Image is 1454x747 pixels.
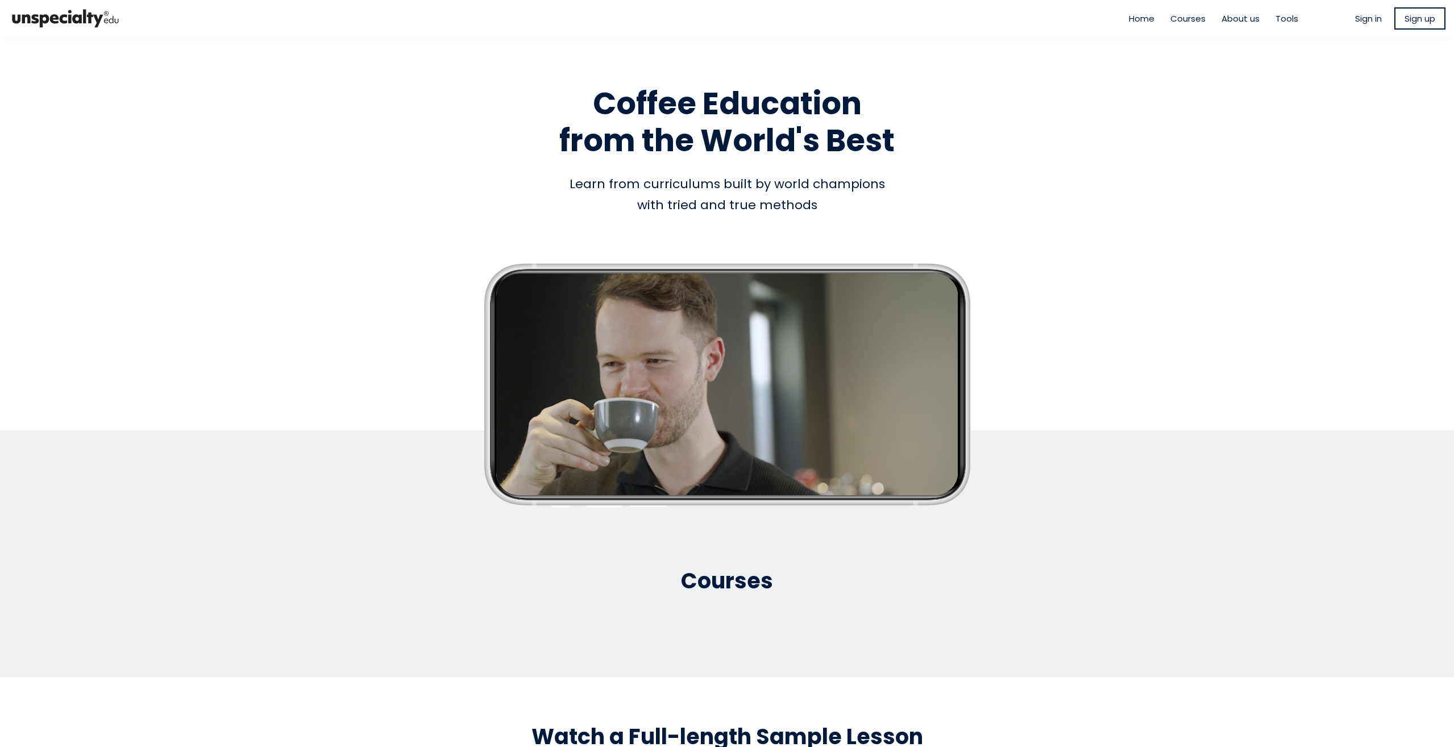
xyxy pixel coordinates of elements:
h1: Coffee Education from the World's Best [403,85,1051,159]
img: bc390a18feecddb333977e298b3a00a1.png [9,5,122,32]
div: Learn from curriculums built by world champions with tried and true methods [403,173,1051,216]
span: Sign up [1405,12,1435,25]
a: Home [1129,12,1154,25]
h2: Courses [403,567,1051,595]
a: Sign in [1355,12,1382,25]
a: Tools [1276,12,1298,25]
a: Sign up [1394,7,1445,30]
a: About us [1222,12,1260,25]
a: Courses [1170,12,1206,25]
